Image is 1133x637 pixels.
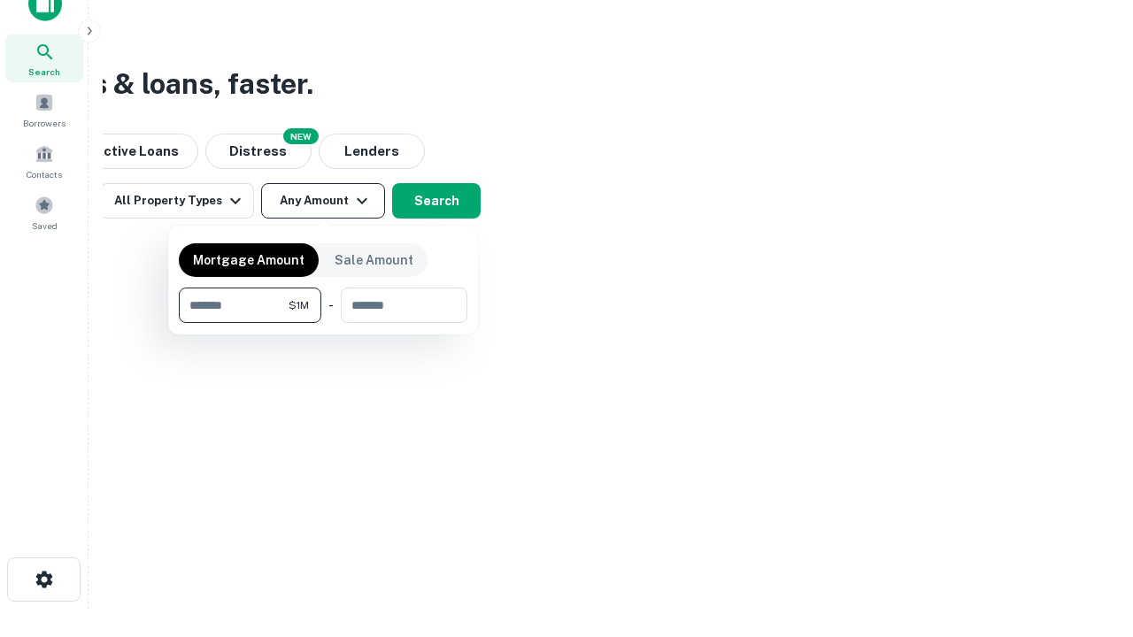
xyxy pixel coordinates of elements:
p: Mortgage Amount [193,250,304,270]
span: $1M [289,297,309,313]
iframe: Chat Widget [1044,495,1133,580]
div: - [328,288,334,323]
p: Sale Amount [335,250,413,270]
